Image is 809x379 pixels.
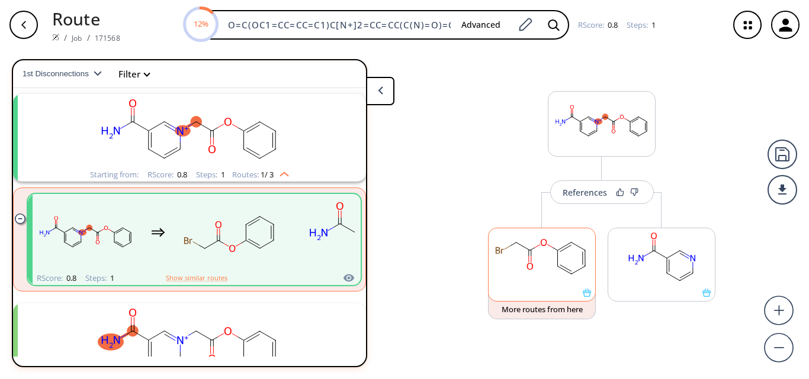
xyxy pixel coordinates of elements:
span: 0.8 [606,20,618,30]
svg: NC(=O)c1ccc[n+](CC(=O)Oc2ccccc2)c1 [36,303,343,377]
button: More routes from here [488,294,596,319]
svg: NC(=O)c1cccnc1 [608,228,715,289]
span: 1 / 3 [261,171,274,179]
span: 0.8 [65,273,76,283]
button: Show similar routes [166,273,227,283]
div: Steps : [85,274,114,282]
div: References [563,189,607,196]
li: / [64,31,67,44]
svg: NC(=O)c1ccc[n+](CC(=O)Oc2ccccc2)c1 [548,92,655,152]
span: 1 [219,169,225,180]
span: 1st Disconnections [23,69,94,78]
button: Filter [111,70,149,79]
input: Enter SMILES [221,19,452,31]
button: References [550,180,654,204]
img: Up [274,167,289,177]
a: 171568 [95,33,120,43]
svg: NC(=O)c1ccc[n+](CC(=O)Oc2ccccc2)c1 [36,94,343,168]
div: RScore : [37,274,76,282]
text: 12% [193,18,208,29]
button: 1st Disconnections [23,60,111,88]
span: 0.8 [175,169,187,180]
div: RScore : [578,21,618,29]
div: Steps : [196,171,225,179]
button: Advanced [452,14,510,36]
img: Spaya logo [52,34,59,41]
div: Routes: [232,171,289,179]
svg: O=C(CBr)Oc1ccccc1 [177,196,284,270]
p: Route [52,6,120,31]
svg: NC(=O)c1cccnc1 [296,196,402,270]
div: Starting from: [90,171,139,179]
svg: O=C(CBr)Oc1ccccc1 [489,228,595,289]
svg: NC(=O)c1ccc[n+](CC(=O)Oc2ccccc2)c1 [33,196,139,270]
div: Steps : [627,21,656,29]
a: Job [72,33,82,43]
div: RScore : [147,171,187,179]
span: 1 [108,273,114,283]
li: / [87,31,90,44]
span: 1 [650,20,656,30]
